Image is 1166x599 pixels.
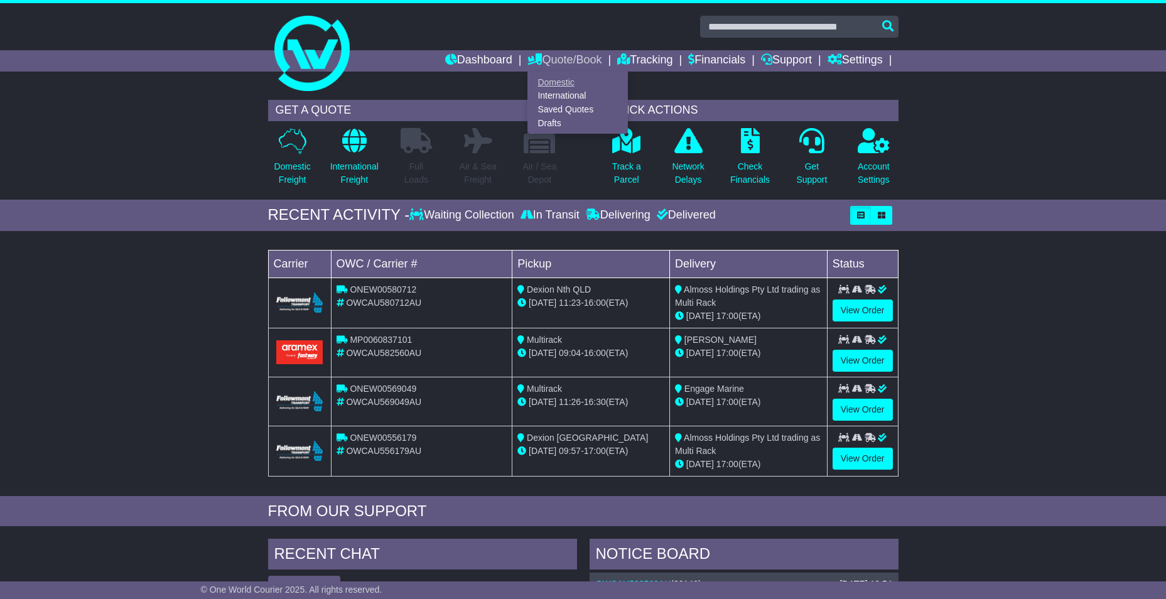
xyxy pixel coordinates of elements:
[346,397,421,407] span: OWCAU569049AU
[858,160,890,186] p: Account Settings
[346,348,421,358] span: OWCAU582560AU
[268,576,340,598] button: View All Chats
[559,446,581,456] span: 09:57
[833,299,893,321] a: View Order
[517,296,664,310] div: - (ETA)
[273,127,311,193] a: DomesticFreight
[602,100,899,121] div: QUICK ACTIONS
[517,445,664,458] div: - (ETA)
[529,298,556,308] span: [DATE]
[612,127,642,193] a: Track aParcel
[445,50,512,72] a: Dashboard
[796,160,827,186] p: Get Support
[350,284,416,294] span: ONEW00580712
[686,459,714,469] span: [DATE]
[528,116,627,130] a: Drafts
[654,208,716,222] div: Delivered
[268,250,331,278] td: Carrier
[527,50,602,72] a: Quote/Book
[401,160,432,186] p: Full Loads
[268,502,899,521] div: FROM OUR SUPPORT
[528,75,627,89] a: Domestic
[523,160,557,186] p: Air / Sea Depot
[276,391,323,412] img: Followmont_Transport.png
[268,100,564,121] div: GET A QUOTE
[274,160,310,186] p: Domestic Freight
[761,50,812,72] a: Support
[596,579,671,589] a: OWCAU582560AU
[675,396,822,409] div: (ETA)
[671,127,704,193] a: NetworkDelays
[527,384,562,394] span: Multirack
[409,208,517,222] div: Waiting Collection
[584,348,606,358] span: 16:00
[527,335,562,345] span: Multirack
[672,160,704,186] p: Network Delays
[686,311,714,321] span: [DATE]
[716,311,738,321] span: 17:00
[559,397,581,407] span: 11:26
[828,50,883,72] a: Settings
[833,399,893,421] a: View Order
[276,441,323,461] img: Followmont_Transport.png
[460,160,497,186] p: Air & Sea Freight
[730,160,770,186] p: Check Financials
[350,335,412,345] span: MP0060837101
[529,348,556,358] span: [DATE]
[675,284,820,308] span: Almoss Holdings Pty Ltd trading as Multi Rack
[350,433,416,443] span: ONEW00556179
[827,250,898,278] td: Status
[512,250,670,278] td: Pickup
[584,446,606,456] span: 17:00
[684,384,744,394] span: Engage Marine
[675,433,820,456] span: Almoss Holdings Pty Ltd trading as Multi Rack
[517,347,664,360] div: - (ETA)
[669,250,827,278] td: Delivery
[675,310,822,323] div: (ETA)
[268,539,577,573] div: RECENT CHAT
[517,396,664,409] div: - (ETA)
[839,579,892,590] div: [DATE] 13:54
[330,160,379,186] p: International Freight
[684,335,757,345] span: [PERSON_NAME]
[350,384,416,394] span: ONEW00569049
[528,89,627,103] a: International
[583,208,654,222] div: Delivering
[686,397,714,407] span: [DATE]
[517,208,583,222] div: In Transit
[528,103,627,117] a: Saved Quotes
[527,72,628,134] div: Quote/Book
[276,293,323,313] img: Followmont_Transport.png
[833,350,893,372] a: View Order
[346,446,421,456] span: OWCAU556179AU
[686,348,714,358] span: [DATE]
[331,250,512,278] td: OWC / Carrier #
[527,284,591,294] span: Dexion Nth QLD
[201,585,382,595] span: © One World Courier 2025. All rights reserved.
[268,206,410,224] div: RECENT ACTIVITY -
[617,50,672,72] a: Tracking
[559,298,581,308] span: 11:23
[857,127,890,193] a: AccountSettings
[675,347,822,360] div: (ETA)
[674,579,698,589] span: 32140
[716,397,738,407] span: 17:00
[584,397,606,407] span: 16:30
[675,458,822,471] div: (ETA)
[590,539,899,573] div: NOTICE BOARD
[796,127,828,193] a: GetSupport
[716,348,738,358] span: 17:00
[559,348,581,358] span: 09:04
[596,579,892,590] div: ( )
[688,50,745,72] a: Financials
[276,340,323,364] img: Aramex.png
[716,459,738,469] span: 17:00
[584,298,606,308] span: 16:00
[529,446,556,456] span: [DATE]
[833,448,893,470] a: View Order
[346,298,421,308] span: OWCAU580712AU
[527,433,648,443] span: Dexion [GEOGRAPHIC_DATA]
[730,127,770,193] a: CheckFinancials
[612,160,641,186] p: Track a Parcel
[529,397,556,407] span: [DATE]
